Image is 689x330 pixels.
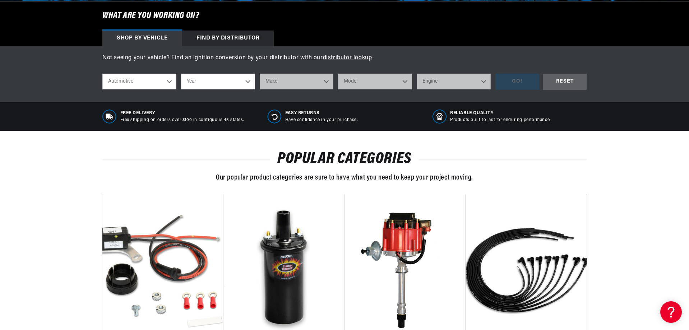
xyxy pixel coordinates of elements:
[450,117,550,123] p: Products built to last for enduring performance
[102,74,176,89] select: Ride Type
[285,110,358,116] span: Easy Returns
[120,117,244,123] p: Free shipping on orders over $100 in contiguous 48 states.
[181,74,255,89] select: Year
[417,74,491,89] select: Engine
[543,74,587,90] div: RESET
[260,74,334,89] select: Make
[102,152,587,166] h2: POPULAR CATEGORIES
[84,1,605,30] h6: What are you working on?
[102,54,587,63] p: Not seeing your vehicle? Find an ignition conversion by your distributor with our
[323,55,372,61] a: distributor lookup
[338,74,412,89] select: Model
[102,31,182,46] div: Shop by vehicle
[285,117,358,123] p: Have confidence in your purchase.
[120,110,244,116] span: Free Delivery
[216,174,473,181] span: Our popular product categories are sure to have what you need to keep your project moving.
[450,110,550,116] span: RELIABLE QUALITY
[182,31,274,46] div: Find by Distributor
